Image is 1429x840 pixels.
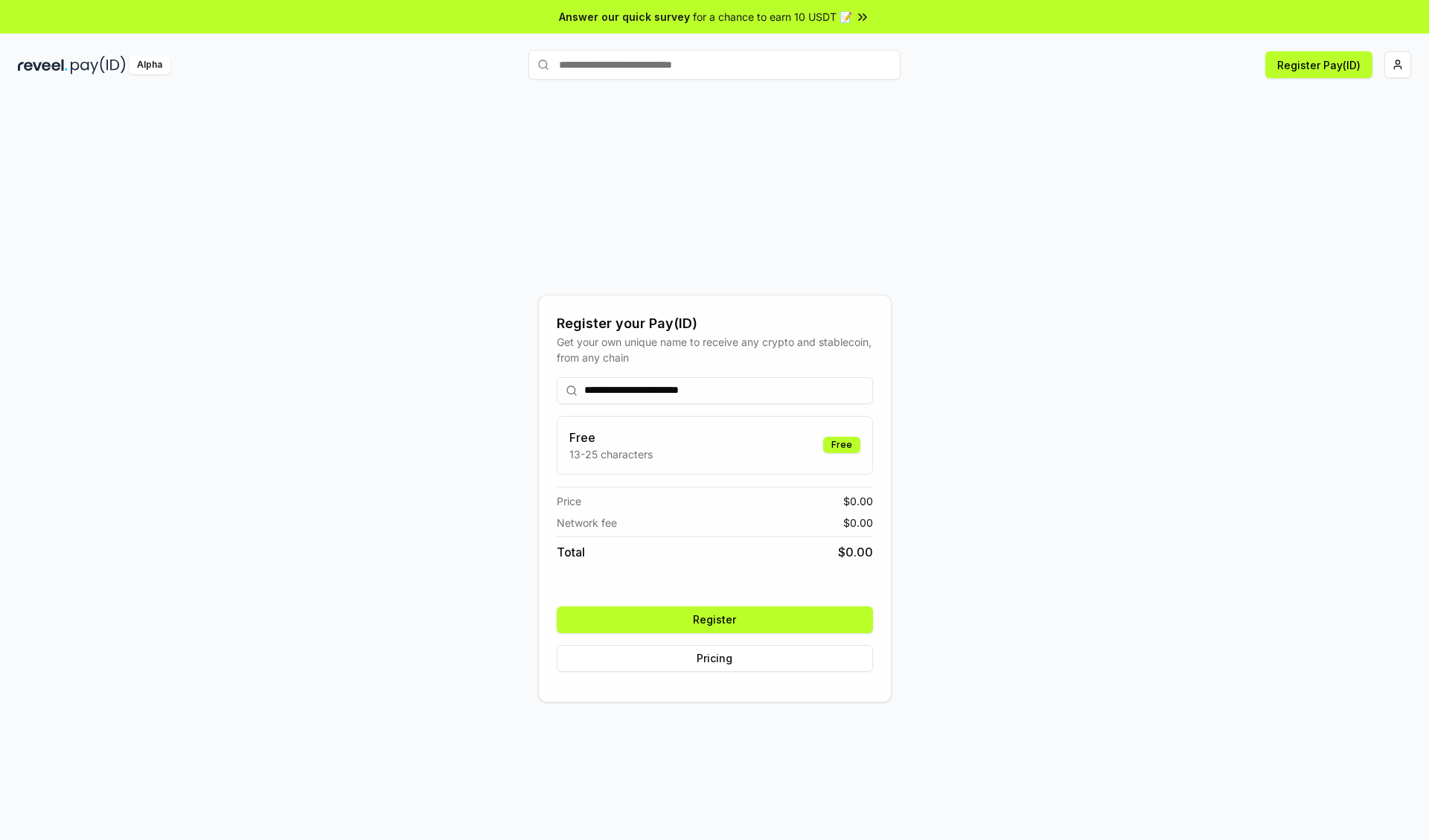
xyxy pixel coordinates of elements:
[557,313,873,334] div: Register your Pay(ID)
[569,429,653,446] h3: Free
[843,515,873,530] span: $ 0.00
[18,56,68,74] img: reveel_dark
[557,515,617,530] span: Network fee
[557,493,581,509] span: Price
[693,9,852,25] span: for a chance to earn 10 USDT 📝
[71,56,126,74] img: pay_id
[557,645,873,672] button: Pricing
[557,543,585,561] span: Total
[823,437,860,453] div: Free
[559,9,690,25] span: Answer our quick survey
[1265,51,1372,78] button: Register Pay(ID)
[569,446,653,462] p: 13-25 characters
[838,543,873,561] span: $ 0.00
[843,493,873,509] span: $ 0.00
[557,334,873,365] div: Get your own unique name to receive any crypto and stablecoin, from any chain
[557,606,873,633] button: Register
[129,56,170,74] div: Alpha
